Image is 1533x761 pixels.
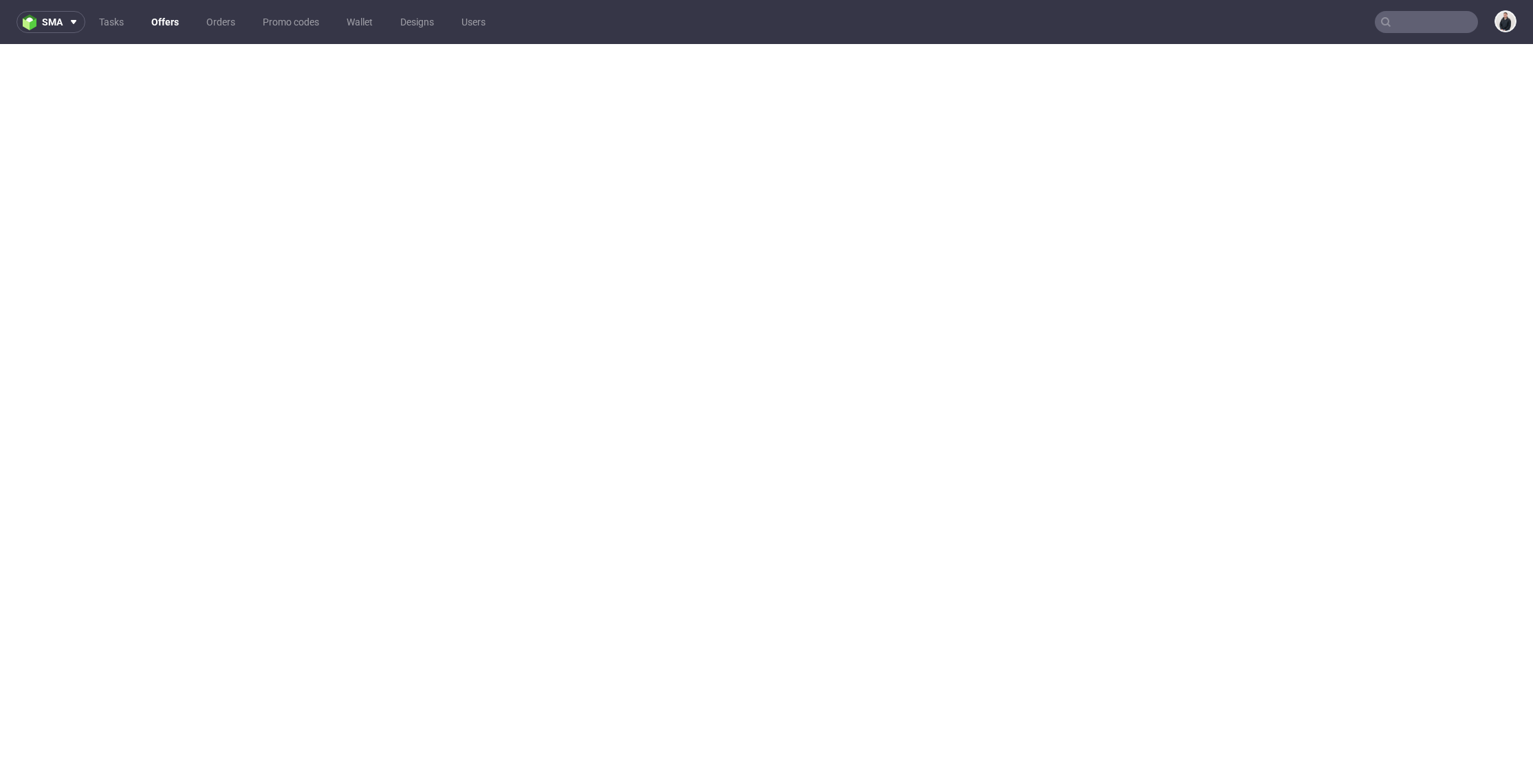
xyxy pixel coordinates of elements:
img: logo [23,14,42,30]
a: Tasks [91,11,132,33]
button: sma [17,11,85,33]
a: Wallet [338,11,381,33]
a: Orders [198,11,243,33]
a: Promo codes [254,11,327,33]
img: Adrian Margula [1496,12,1515,31]
a: Offers [143,11,187,33]
a: Designs [392,11,442,33]
a: Users [453,11,494,33]
span: sma [42,17,63,27]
